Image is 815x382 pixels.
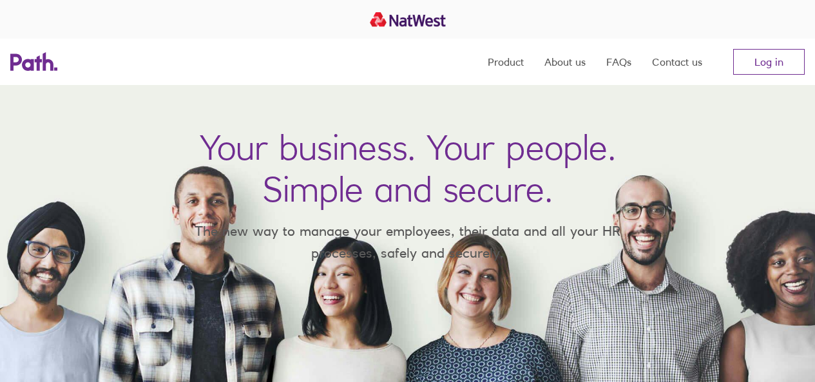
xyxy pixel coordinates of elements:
p: The new way to manage your employees, their data and all your HR processes, safely and securely. [176,220,640,263]
h1: Your business. Your people. Simple and secure. [200,126,616,210]
a: Contact us [652,39,702,85]
a: About us [544,39,586,85]
a: Product [488,39,524,85]
a: FAQs [606,39,631,85]
a: Log in [733,49,805,75]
